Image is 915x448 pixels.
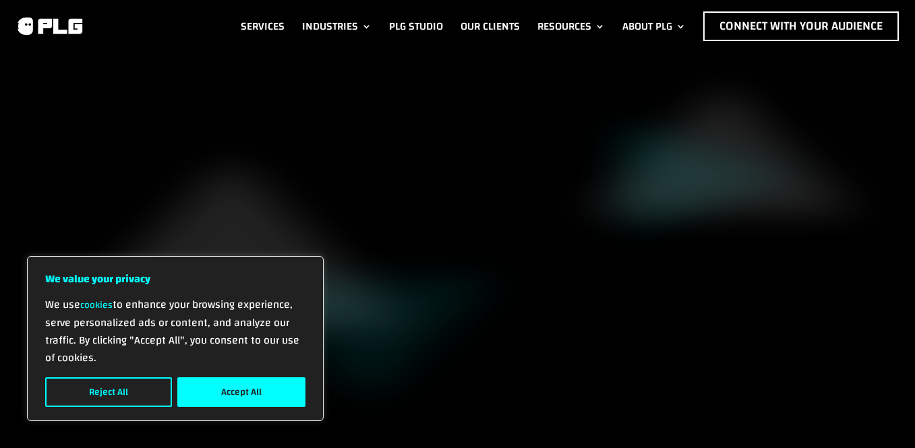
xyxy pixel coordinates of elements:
a: Services [241,11,285,41]
p: We value your privacy [45,270,305,288]
a: cookies [80,296,113,314]
button: Reject All [45,377,172,407]
button: Accept All [177,377,305,407]
a: Connect with Your Audience [703,11,899,41]
a: PLG Studio [389,11,443,41]
a: About PLG [622,11,686,41]
p: We use to enhance your browsing experience, serve personalized ads or content, and analyze our tr... [45,296,305,366]
div: We value your privacy [27,256,324,421]
a: Industries [302,11,372,41]
a: Our Clients [461,11,520,41]
a: Resources [537,11,605,41]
